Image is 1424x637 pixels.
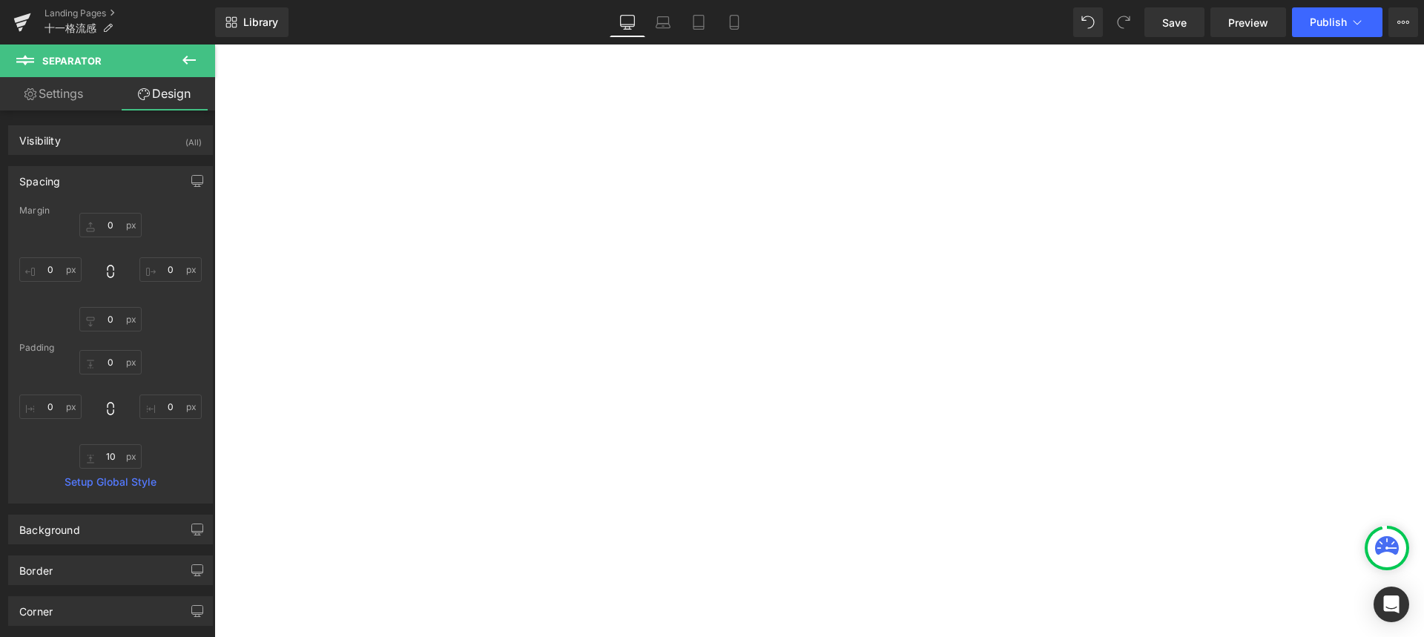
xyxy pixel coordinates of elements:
div: Spacing [19,167,60,188]
button: Publish [1292,7,1382,37]
button: More [1388,7,1418,37]
span: Library [243,16,278,29]
a: Landing Pages [44,7,215,19]
input: 0 [139,257,202,282]
a: Design [111,77,218,110]
a: Mobile [716,7,752,37]
div: Open Intercom Messenger [1374,587,1409,622]
input: 0 [79,350,142,374]
button: Undo [1073,7,1103,37]
input: 0 [79,444,142,469]
a: Preview [1210,7,1286,37]
span: Save [1162,15,1187,30]
div: Corner [19,597,53,618]
span: Separator [42,55,102,67]
input: 0 [139,395,202,419]
a: Desktop [610,7,645,37]
span: Preview [1228,15,1268,30]
input: 0 [79,213,142,237]
a: Setup Global Style [19,476,202,488]
span: 十一格流感 [44,22,96,34]
button: Redo [1109,7,1138,37]
input: 0 [79,307,142,331]
a: Laptop [645,7,681,37]
a: New Library [215,7,289,37]
a: Tablet [681,7,716,37]
span: Publish [1310,16,1347,28]
div: Background [19,515,80,536]
div: Border [19,556,53,577]
div: Margin [19,205,202,216]
div: Padding [19,343,202,353]
input: 0 [19,257,82,282]
div: (All) [185,126,202,151]
div: Visibility [19,126,61,147]
input: 0 [19,395,82,419]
